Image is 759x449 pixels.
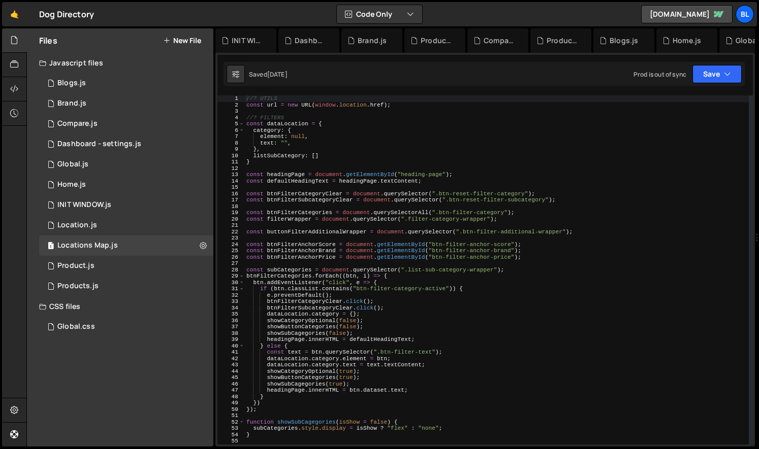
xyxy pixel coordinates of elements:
div: Saved [249,70,288,79]
div: INIT WINDOW.js [232,36,264,46]
div: Dashboard - settings.js [295,36,327,46]
div: 10 [217,153,245,159]
div: 24 [217,241,245,248]
div: INIT WINDOW.js [57,200,111,210]
div: 4 [217,115,245,121]
div: CSS files [27,296,213,317]
div: Home.js [57,180,86,189]
h2: Files [39,35,57,46]
div: 54 [217,432,245,438]
div: 40 [217,343,245,350]
div: Brand.js [57,99,86,108]
div: 3 [217,108,245,115]
div: 41 [217,349,245,356]
div: 35 [217,311,245,318]
div: [DATE] [267,70,288,79]
div: 16220/43681.js [39,154,213,175]
a: Bl [736,5,754,23]
div: 38 [217,330,245,337]
div: Compare.js [484,36,516,46]
div: 27 [217,260,245,267]
div: 16220/44477.js [39,195,213,215]
div: 28 [217,267,245,273]
div: 16220/43680.js [39,235,213,256]
div: 49 [217,400,245,406]
div: 15 [217,184,245,191]
div: 43 [217,362,245,368]
div: 16220/44324.js [39,276,213,296]
div: 46 [217,381,245,388]
div: 18 [217,203,245,210]
div: 52 [217,419,245,426]
span: 1 [48,243,54,251]
div: 16220/44394.js [39,93,213,114]
div: 16220/44476.js [39,134,213,154]
button: Code Only [337,5,422,23]
div: 2 [217,102,245,109]
div: Global.js [57,160,88,169]
div: 23 [217,235,245,241]
div: 9 [217,146,245,153]
div: 19 [217,210,245,216]
div: Dog Directory [39,8,94,20]
div: 21 [217,222,245,229]
div: 51 [217,412,245,419]
div: 16220/44319.js [39,175,213,195]
div: 13 [217,171,245,178]
a: [DOMAIN_NAME] [641,5,733,23]
div: Global.css [57,322,95,331]
div: 47 [217,387,245,394]
div: 1 [217,95,245,102]
div: 16220/43682.css [39,317,213,337]
div: 16220/44321.js [39,73,213,93]
div: Blogs.js [610,36,638,46]
div: 26 [217,254,245,261]
div: Dashboard - settings.js [57,140,141,149]
div: 6 [217,127,245,134]
div: 17 [217,197,245,203]
div: 45 [217,374,245,381]
div: Location.js [57,221,97,230]
div: 16220/44393.js [39,256,213,276]
div: 16220/44328.js [39,114,213,134]
button: Save [692,65,742,83]
div: 30 [217,280,245,286]
div: Compare.js [57,119,98,128]
div: Blogs.js [57,79,86,88]
a: 🤙 [2,2,27,26]
div: Locations Map.js [57,241,118,250]
div: 55 [217,438,245,444]
div: 42 [217,356,245,362]
div: 11 [217,159,245,165]
div: 22 [217,229,245,235]
div: 33 [217,298,245,305]
div: 5 [217,121,245,127]
div: Products.js [547,36,579,46]
div: 16 [217,191,245,197]
div: 37 [217,324,245,330]
div: 32 [217,292,245,299]
div: 53 [217,425,245,432]
div: Brand.js [358,36,387,46]
button: New File [163,37,201,45]
div: 25 [217,248,245,254]
div: 44 [217,368,245,375]
div: 34 [217,305,245,312]
div: Product.js [421,36,453,46]
: 16220/43679.js [39,215,213,235]
div: 48 [217,394,245,400]
div: 31 [217,286,245,292]
div: 29 [217,273,245,280]
div: Product.js [57,261,94,270]
div: 12 [217,165,245,172]
div: 14 [217,178,245,185]
div: 7 [217,133,245,140]
div: 50 [217,406,245,413]
div: Home.js [673,36,701,46]
div: 36 [217,318,245,324]
div: Products.js [57,282,99,291]
div: 20 [217,216,245,223]
div: 8 [217,140,245,147]
div: Prod is out of sync [634,70,686,79]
